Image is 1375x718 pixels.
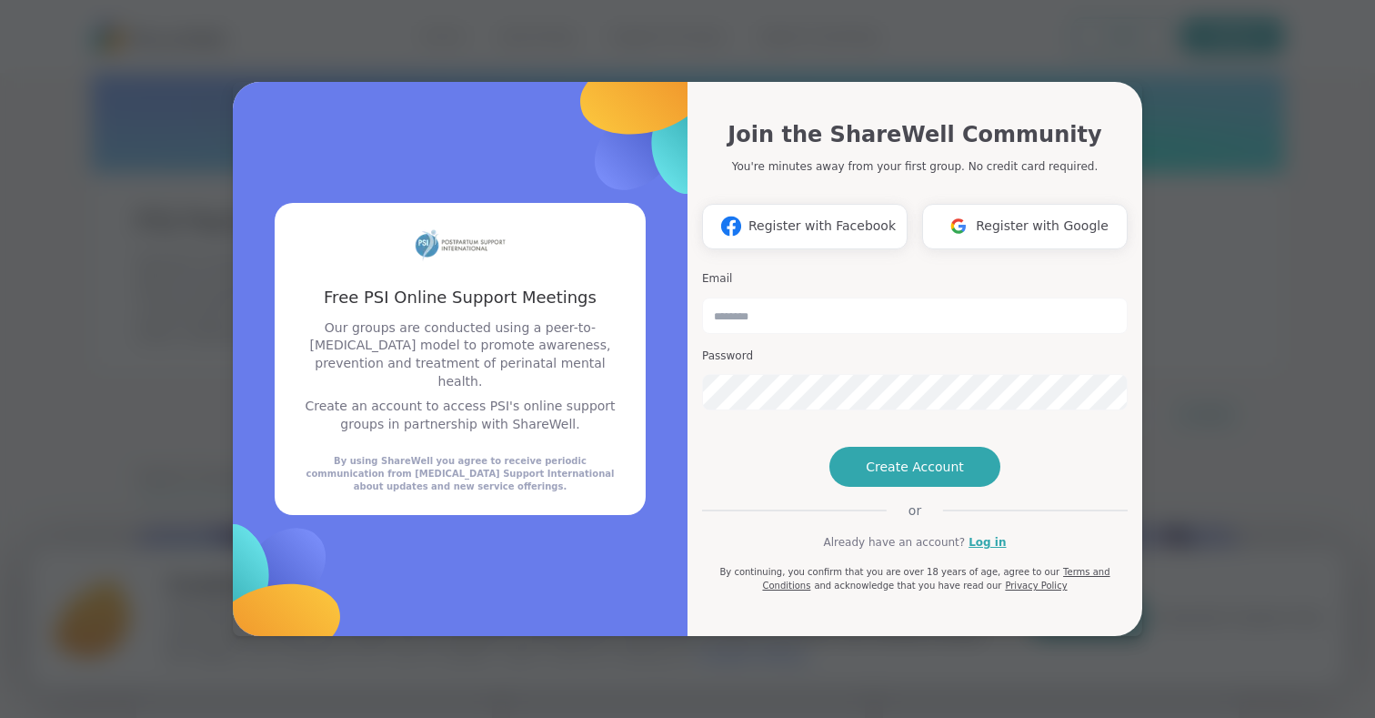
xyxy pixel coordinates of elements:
[887,501,943,520] span: or
[728,118,1101,151] h1: Join the ShareWell Community
[296,286,624,308] h3: Free PSI Online Support Meetings
[296,398,624,433] p: Create an account to access PSI's online support groups in partnership with ShareWell.
[748,217,896,236] span: Register with Facebook
[702,271,1128,287] h3: Email
[732,158,1098,175] p: You're minutes away from your first group. No credit card required.
[823,534,965,551] span: Already have an account?
[719,567,1059,577] span: By continuing, you confirm that you are over 18 years of age, agree to our
[922,204,1128,249] button: Register with Google
[762,567,1109,591] a: Terms and Conditions
[814,581,1001,591] span: and acknowledge that you have read our
[941,209,976,243] img: ShareWell Logomark
[702,204,908,249] button: Register with Facebook
[296,319,624,390] p: Our groups are conducted using a peer-to-[MEDICAL_DATA] model to promote awareness, prevention an...
[415,225,506,264] img: partner logo
[702,349,1128,364] h3: Password
[976,217,1109,236] span: Register with Google
[1005,581,1067,591] a: Privacy Policy
[866,458,964,476] span: Create Account
[296,455,624,493] div: By using ShareWell you agree to receive periodic communication from [MEDICAL_DATA] Support Intern...
[829,447,1000,487] button: Create Account
[714,209,748,243] img: ShareWell Logomark
[969,534,1006,551] a: Log in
